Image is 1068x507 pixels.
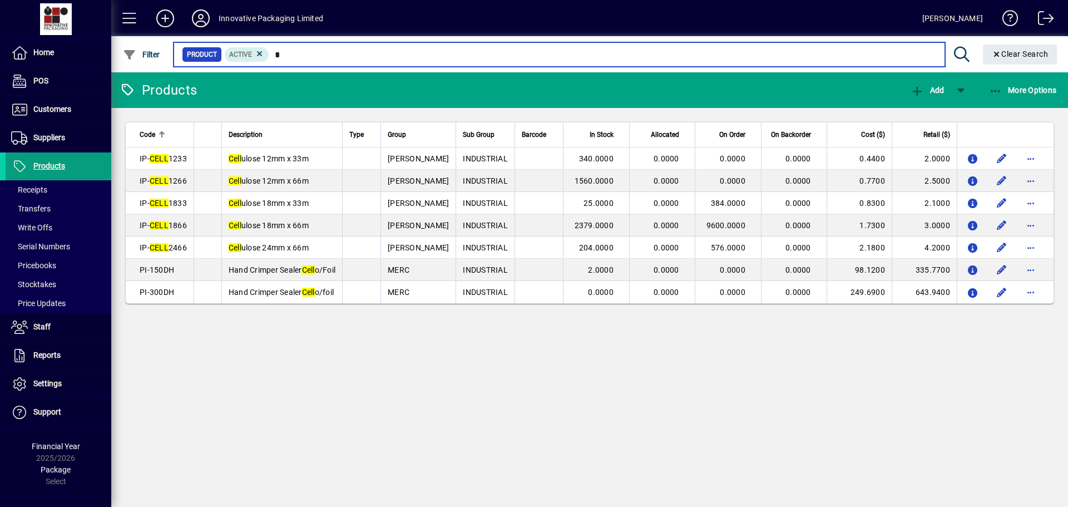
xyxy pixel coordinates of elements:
div: Barcode [522,129,556,141]
em: CELL [150,154,169,163]
button: Edit [993,172,1011,190]
span: 0.0000 [785,221,811,230]
span: 0.0000 [720,154,745,163]
a: Serial Numbers [6,237,111,256]
button: More options [1022,194,1040,212]
span: Write Offs [11,223,52,232]
span: Sub Group [463,129,495,141]
span: Support [33,407,61,416]
span: Package [41,465,71,474]
span: ulose 18mm x 33m [229,199,309,208]
em: CELL [150,221,169,230]
span: Staff [33,322,51,331]
span: INDUSTRIAL [463,288,508,297]
button: Filter [120,45,163,65]
span: Description [229,129,263,141]
button: Edit [993,216,1011,234]
div: Group [388,129,449,141]
span: 0.0000 [720,265,745,274]
span: 2379.0000 [575,221,614,230]
span: 2.0000 [588,265,614,274]
div: [PERSON_NAME] [922,9,983,27]
span: 0.0000 [785,154,811,163]
span: MERC [388,265,409,274]
button: More options [1022,283,1040,301]
span: IP- 2466 [140,243,187,252]
td: 0.4400 [827,147,892,170]
button: Add [908,80,947,100]
span: POS [33,76,48,85]
td: 643.9400 [892,281,957,303]
span: On Backorder [771,129,811,141]
a: Suppliers [6,124,111,152]
span: Price Updates [11,299,66,308]
td: 249.6900 [827,281,892,303]
span: ulose 12mm x 66m [229,176,309,185]
button: Edit [993,283,1011,301]
span: 0.0000 [785,176,811,185]
button: Profile [183,8,219,28]
em: CELL [150,243,169,252]
span: 0.0000 [654,199,679,208]
span: 384.0000 [711,199,745,208]
a: Transfers [6,199,111,218]
td: 0.8300 [827,192,892,214]
span: [PERSON_NAME] [388,176,449,185]
span: Financial Year [32,442,80,451]
span: PI-150DH [140,265,174,274]
button: More options [1022,239,1040,257]
span: Filter [123,50,160,59]
span: Settings [33,379,62,388]
span: Product [187,49,217,60]
span: Cost ($) [861,129,885,141]
button: More Options [986,80,1060,100]
span: IP- 1833 [140,199,187,208]
span: MERC [388,288,409,297]
span: INDUSTRIAL [463,199,508,208]
a: Write Offs [6,218,111,237]
span: Type [349,129,364,141]
span: 0.0000 [654,265,679,274]
a: Stocktakes [6,275,111,294]
em: Cell [229,176,241,185]
button: Add [147,8,183,28]
span: 0.0000 [654,243,679,252]
span: 9600.0000 [706,221,745,230]
button: More options [1022,150,1040,168]
span: ulose 18mm x 66m [229,221,309,230]
td: 2.0000 [892,147,957,170]
span: ulose 12mm x 33m [229,154,309,163]
span: 0.0000 [720,288,745,297]
span: [PERSON_NAME] [388,154,449,163]
span: Serial Numbers [11,242,70,251]
a: Price Updates [6,294,111,313]
a: Customers [6,96,111,124]
span: On Order [719,129,745,141]
span: 204.0000 [579,243,614,252]
span: 0.0000 [588,288,614,297]
div: Description [229,129,335,141]
span: Receipts [11,185,47,194]
span: Home [33,48,54,57]
button: Clear [983,45,1057,65]
em: Cell [229,221,241,230]
em: CELL [150,199,169,208]
span: Suppliers [33,133,65,142]
td: 0.7700 [827,170,892,192]
span: Clear Search [992,50,1049,58]
span: In Stock [590,129,614,141]
span: 0.0000 [654,288,679,297]
a: Reports [6,342,111,370]
em: Cell [302,288,315,297]
em: CELL [150,176,169,185]
span: IP- 1266 [140,176,187,185]
a: POS [6,67,111,95]
div: Code [140,129,187,141]
span: 0.0000 [785,199,811,208]
span: Pricebooks [11,261,56,270]
span: Products [33,161,65,170]
span: Code [140,129,155,141]
span: Active [229,51,252,58]
span: 0.0000 [785,243,811,252]
span: 340.0000 [579,154,614,163]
